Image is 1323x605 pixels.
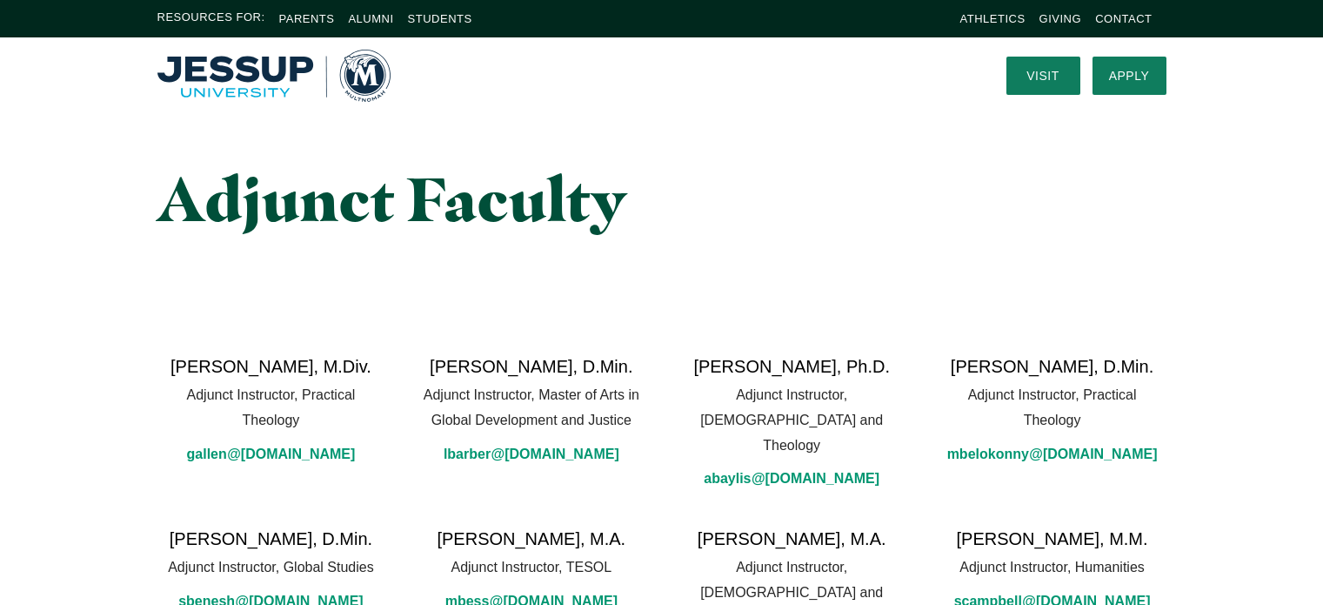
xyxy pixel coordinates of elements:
span: @[DOMAIN_NAME] [752,467,879,492]
span: mbelokonny [947,442,1029,467]
a: lbarber @[DOMAIN_NAME] [444,442,619,467]
h6: [PERSON_NAME], M.Div. [170,354,371,379]
a: gallen @[DOMAIN_NAME] [187,442,356,467]
a: mbelokonny @[DOMAIN_NAME] [947,442,1158,467]
span: @[DOMAIN_NAME] [491,442,619,467]
span: Adjunct Instructor, Master of Arts in Global Development and Justice [418,383,645,434]
a: Parents [279,12,335,25]
span: Adjunct Instructor, Practical Theology [939,383,1166,434]
h1: Adjunct Faculty [157,165,819,232]
h6: [PERSON_NAME], M.A. [437,527,625,551]
h6: [PERSON_NAME], D.Min. [170,527,372,551]
h6: [PERSON_NAME], M.A. [698,527,886,551]
h6: [PERSON_NAME], D.Min. [951,354,1153,379]
span: Adjunct Instructor, Humanities [959,555,1145,581]
span: gallen [187,442,227,467]
a: Students [408,12,472,25]
a: Giving [1039,12,1082,25]
span: lbarber [444,442,491,467]
a: Athletics [960,12,1026,25]
h6: [PERSON_NAME], M.M. [957,527,1148,551]
span: Adjunct Instructor, TESOL [451,555,611,581]
span: Adjunct Instructor, Practical Theology [157,383,385,434]
h6: [PERSON_NAME], Ph.D. [693,354,890,379]
span: abaylis [704,467,751,492]
a: Contact [1095,12,1152,25]
a: Alumni [348,12,393,25]
span: @[DOMAIN_NAME] [227,442,355,467]
h6: [PERSON_NAME], D.Min. [430,354,632,379]
span: Resources For: [157,9,265,29]
span: Adjunct Instructor, Global Studies [168,555,374,581]
a: Visit [1006,57,1080,95]
a: abaylis @[DOMAIN_NAME] [704,467,879,492]
span: Adjunct Instructor, [DEMOGRAPHIC_DATA] and Theology [678,383,905,458]
a: Home [157,50,391,102]
span: @[DOMAIN_NAME] [1029,442,1157,467]
a: Apply [1092,57,1166,95]
img: Multnomah University Logo [157,50,391,102]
